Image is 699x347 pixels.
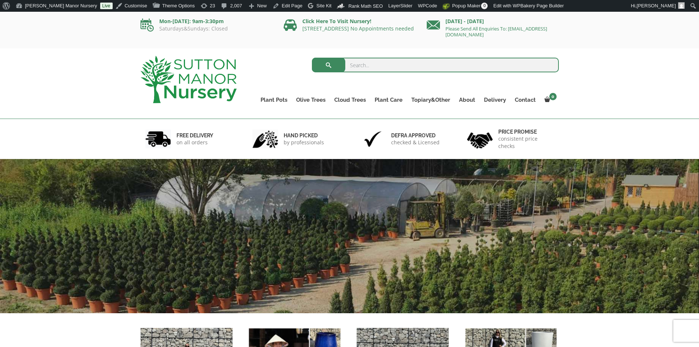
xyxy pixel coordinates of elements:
a: 0 [540,95,559,105]
img: 1.jpg [145,130,171,148]
p: Saturdays&Sundays: Closed [141,26,273,32]
p: [DATE] - [DATE] [427,17,559,26]
span: 0 [481,3,488,9]
p: Mon-[DATE]: 9am-3:30pm [141,17,273,26]
h6: Defra approved [391,132,440,139]
h6: FREE DELIVERY [176,132,213,139]
p: consistent price checks [498,135,554,150]
span: [PERSON_NAME] [637,3,676,8]
a: Plant Pots [256,95,292,105]
p: on all orders [176,139,213,146]
p: checked & Licensed [391,139,440,146]
a: Delivery [480,95,510,105]
span: Site Kit [316,3,331,8]
h6: Price promise [498,129,554,135]
a: About [455,95,480,105]
h6: hand picked [284,132,324,139]
a: Topiary&Other [407,95,455,105]
a: Olive Trees [292,95,330,105]
a: Please Send All Enquiries To: [EMAIL_ADDRESS][DOMAIN_NAME] [445,25,547,38]
input: Search... [312,58,559,72]
span: 0 [549,93,557,100]
img: 3.jpg [360,130,386,148]
p: by professionals [284,139,324,146]
span: Rank Math SEO [348,3,383,9]
a: Contact [510,95,540,105]
a: Click Here To Visit Nursery! [302,18,371,25]
img: logo [141,56,237,103]
img: 2.jpg [252,130,278,148]
a: Plant Care [370,95,407,105]
a: [STREET_ADDRESS] No Appointments needed [302,25,414,32]
a: Live [100,3,113,9]
img: 4.jpg [467,128,493,150]
a: Cloud Trees [330,95,370,105]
